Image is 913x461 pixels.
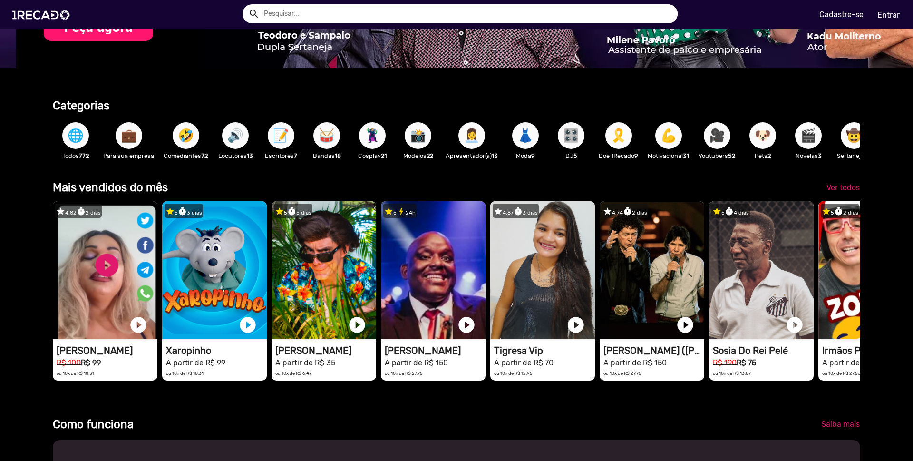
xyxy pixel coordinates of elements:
[836,151,872,160] p: Sertanejo
[494,371,533,376] small: ou 10x de R$ 12,95
[53,418,134,431] b: Como funciona
[53,201,157,339] video: 1RECADO vídeos dedicados para fãs e empresas
[846,122,862,149] span: 🤠
[611,122,627,149] span: 🎗️
[275,358,335,367] small: A partir de R$ 35
[704,122,730,149] button: 🎥
[405,122,431,149] button: 📸
[745,151,781,160] p: Pets
[871,7,906,23] a: Entrar
[129,315,148,334] a: play_circle_filled
[558,122,584,149] button: 🎛️
[257,4,678,23] input: Pesquisar...
[767,152,771,159] b: 2
[201,152,208,159] b: 72
[410,122,426,149] span: 📸
[709,201,814,339] video: 1RECADO vídeos dedicados para fãs e empresas
[116,122,142,149] button: 💼
[728,152,735,159] b: 52
[385,371,423,376] small: ou 10x de R$ 27,75
[359,122,386,149] button: 🦹🏼‍♀️
[400,151,436,160] p: Modelos
[103,151,154,160] p: Para sua empresa
[166,358,225,367] small: A partir de R$ 99
[275,371,311,376] small: ou 10x de R$ 6,47
[634,152,638,159] b: 9
[713,371,751,376] small: ou 10x de R$ 13,87
[492,152,498,159] b: 13
[819,10,864,19] u: Cadastre-se
[699,151,735,160] p: Youtubers
[603,345,704,356] h1: [PERSON_NAME] ([PERSON_NAME] & [PERSON_NAME])
[795,122,822,149] button: 🎬
[53,181,168,194] b: Mais vendidos do mês
[573,152,577,159] b: 5
[381,201,486,339] video: 1RECADO vídeos dedicados para fãs e empresas
[826,183,860,192] span: Ver todos
[272,201,376,339] video: 1RECADO vídeos dedicados para fãs e empresas
[814,416,867,433] a: Saiba mais
[599,151,638,160] p: Doe 1Recado
[58,151,94,160] p: Todos
[57,371,94,376] small: ou 10x de R$ 18,31
[785,315,804,334] a: play_circle_filled
[566,315,585,334] a: play_circle_filled
[648,151,689,160] p: Motivacional
[458,122,485,149] button: 👩‍💼
[676,315,695,334] a: play_circle_filled
[354,151,390,160] p: Cosplay
[81,358,101,367] b: R$ 99
[446,151,498,160] p: Apresentador(a)
[605,122,632,149] button: 🎗️
[563,122,579,149] span: 🎛️
[166,371,204,376] small: ou 10x de R$ 18,31
[319,122,335,149] span: 🥁
[600,201,704,339] video: 1RECADO vídeos dedicados para fãs e empresas
[121,122,137,149] span: 💼
[490,201,595,339] video: 1RECADO vídeos dedicados para fãs e empresas
[222,122,249,149] button: 🔊
[818,152,822,159] b: 3
[364,122,380,149] span: 🦹🏼‍♀️
[162,201,267,339] video: 1RECADO vídeos dedicados para fãs e empresas
[268,122,294,149] button: 📝
[683,152,689,159] b: 31
[348,315,367,334] a: play_circle_filled
[457,315,476,334] a: play_circle_filled
[709,122,725,149] span: 🎥
[68,122,84,149] span: 🌐
[427,152,433,159] b: 22
[822,358,885,367] small: A partir de R$ 149
[247,152,253,159] b: 13
[553,151,589,160] p: DJ
[464,122,480,149] span: 👩‍💼
[294,152,297,159] b: 7
[713,358,737,367] small: R$ 190
[164,151,208,160] p: Comediantes
[494,358,554,367] small: A partir de R$ 70
[245,5,262,21] button: Example home icon
[166,345,267,356] h1: Xaropinho
[53,99,109,112] b: Categorias
[57,358,81,367] small: R$ 100
[755,122,771,149] span: 🐶
[178,122,194,149] span: 🤣
[79,152,89,159] b: 772
[749,122,776,149] button: 🐶
[173,122,199,149] button: 🤣
[263,151,299,160] p: Escritores
[62,122,89,149] button: 🌐
[335,152,341,159] b: 18
[655,122,682,149] button: 💪
[800,122,816,149] span: 🎬
[660,122,677,149] span: 💪
[309,151,345,160] p: Bandas
[494,345,595,356] h1: Tigresa Vip
[512,122,539,149] button: 👗
[385,358,448,367] small: A partir de R$ 150
[603,358,667,367] small: A partir de R$ 150
[57,345,157,356] h1: [PERSON_NAME]
[227,122,243,149] span: 🔊
[313,122,340,149] button: 🥁
[275,345,376,356] h1: [PERSON_NAME]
